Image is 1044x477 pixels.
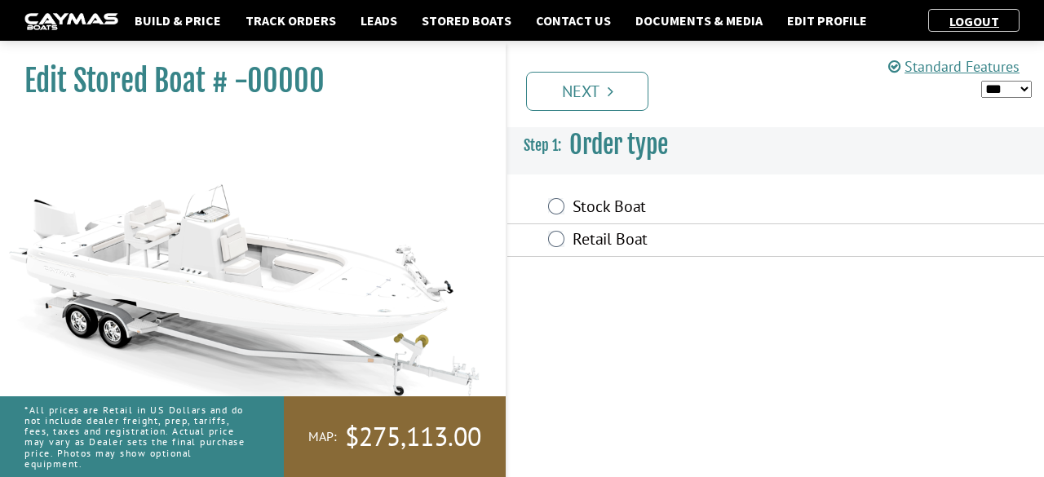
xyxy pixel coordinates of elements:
a: Track Orders [237,10,344,31]
a: Standard Features [888,57,1020,76]
label: Stock Boat [573,197,856,220]
a: Stored Boats [414,10,520,31]
label: Retail Boat [573,229,856,253]
a: Documents & Media [627,10,771,31]
a: Build & Price [126,10,229,31]
span: MAP: [308,428,337,445]
a: Next [526,72,648,111]
a: MAP:$275,113.00 [284,396,506,477]
a: Leads [352,10,405,31]
span: $275,113.00 [345,420,481,454]
h1: Edit Stored Boat # -00000 [24,63,465,99]
img: caymas-dealer-connect-2ed40d3bc7270c1d8d7ffb4b79bf05adc795679939227970def78ec6f6c03838.gif [24,13,118,30]
ul: Pagination [522,69,1044,111]
a: Contact Us [528,10,619,31]
h3: Order type [507,115,1044,175]
a: Edit Profile [779,10,875,31]
a: Logout [941,13,1007,29]
p: *All prices are Retail in US Dollars and do not include dealer freight, prep, tariffs, fees, taxe... [24,396,247,477]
